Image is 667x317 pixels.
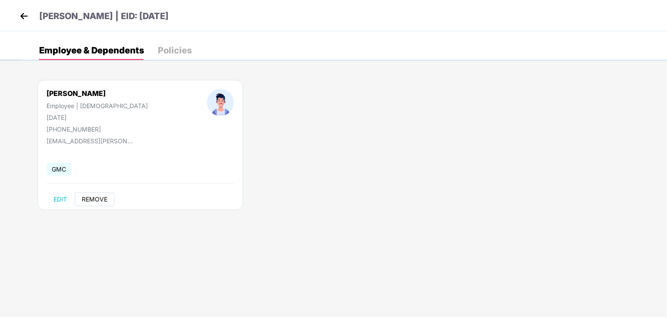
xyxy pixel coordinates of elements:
button: EDIT [47,192,74,206]
span: GMC [47,163,71,175]
div: [EMAIL_ADDRESS][PERSON_NAME][DOMAIN_NAME] [47,137,133,145]
div: Policies [158,46,192,55]
div: [DATE] [47,114,148,121]
button: REMOVE [75,192,114,206]
span: EDIT [53,196,67,203]
img: back [17,10,30,23]
img: profileImage [207,89,234,116]
p: [PERSON_NAME] | EID: [DATE] [39,10,169,23]
div: [PHONE_NUMBER] [47,125,148,133]
div: Employee | [DEMOGRAPHIC_DATA] [47,102,148,109]
div: Employee & Dependents [39,46,144,55]
span: REMOVE [82,196,107,203]
div: [PERSON_NAME] [47,89,148,98]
